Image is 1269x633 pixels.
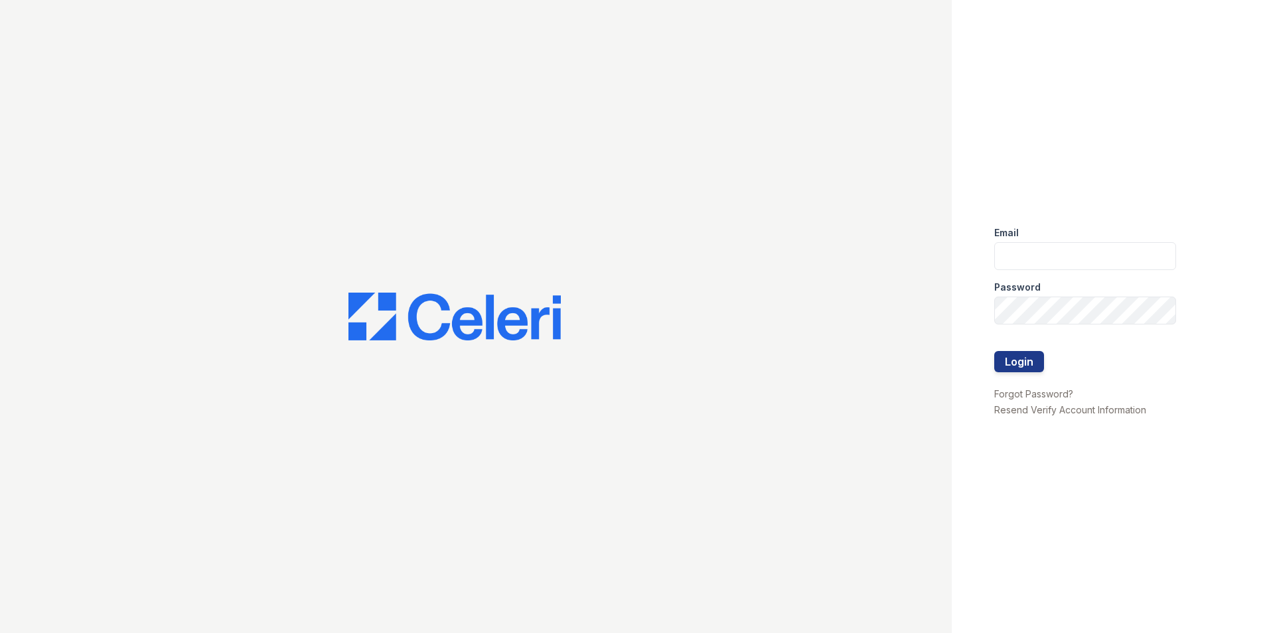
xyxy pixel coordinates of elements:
[994,226,1019,240] label: Email
[994,404,1146,415] a: Resend Verify Account Information
[348,293,561,340] img: CE_Logo_Blue-a8612792a0a2168367f1c8372b55b34899dd931a85d93a1a3d3e32e68fde9ad4.png
[994,351,1044,372] button: Login
[994,281,1041,294] label: Password
[994,388,1073,399] a: Forgot Password?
